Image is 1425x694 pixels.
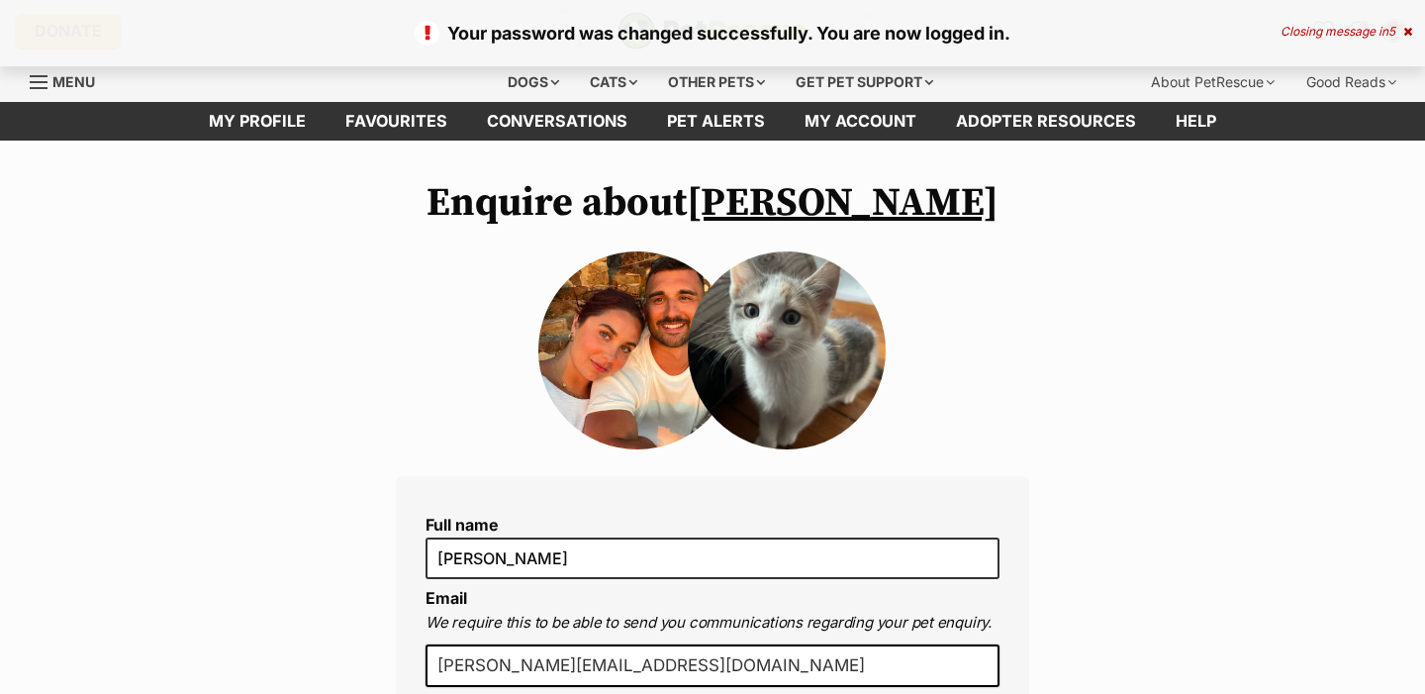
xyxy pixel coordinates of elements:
[426,516,999,534] label: Full name
[782,62,947,102] div: Get pet support
[538,251,736,449] img: ab4zyovhv1yuww9ki8hd.jpg
[688,251,886,449] img: Emma
[426,538,999,579] input: E.g. Jimmy Chew
[426,612,999,635] p: We require this to be able to send you communications regarding your pet enquiry.
[1137,62,1288,102] div: About PetRescue
[1292,62,1410,102] div: Good Reads
[576,62,651,102] div: Cats
[687,178,998,228] a: [PERSON_NAME]
[52,73,95,90] span: Menu
[647,102,785,141] a: Pet alerts
[467,102,647,141] a: conversations
[30,62,109,98] a: Menu
[654,62,779,102] div: Other pets
[396,180,1029,226] h1: Enquire about
[1156,102,1236,141] a: Help
[936,102,1156,141] a: Adopter resources
[326,102,467,141] a: Favourites
[189,102,326,141] a: My profile
[785,102,936,141] a: My account
[494,62,573,102] div: Dogs
[426,588,467,608] label: Email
